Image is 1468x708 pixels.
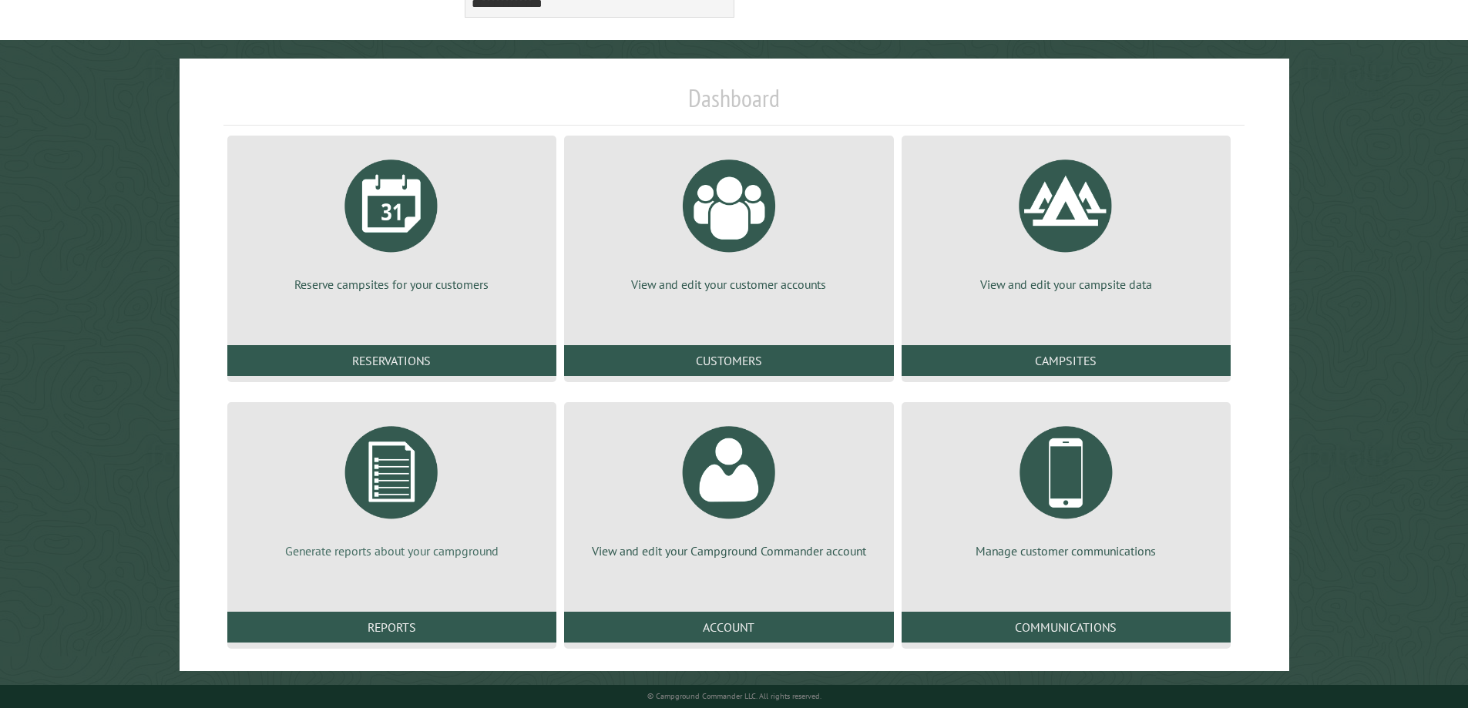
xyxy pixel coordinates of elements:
[583,148,875,293] a: View and edit your customer accounts
[647,691,821,701] small: © Campground Commander LLC. All rights reserved.
[583,542,875,559] p: View and edit your Campground Commander account
[583,276,875,293] p: View and edit your customer accounts
[583,414,875,559] a: View and edit your Campground Commander account
[246,276,538,293] p: Reserve campsites for your customers
[920,148,1212,293] a: View and edit your campsite data
[227,612,556,643] a: Reports
[902,612,1231,643] a: Communications
[564,612,893,643] a: Account
[920,542,1212,559] p: Manage customer communications
[902,345,1231,376] a: Campsites
[920,276,1212,293] p: View and edit your campsite data
[920,414,1212,559] a: Manage customer communications
[246,542,538,559] p: Generate reports about your campground
[223,83,1245,126] h1: Dashboard
[227,345,556,376] a: Reservations
[246,414,538,559] a: Generate reports about your campground
[564,345,893,376] a: Customers
[246,148,538,293] a: Reserve campsites for your customers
